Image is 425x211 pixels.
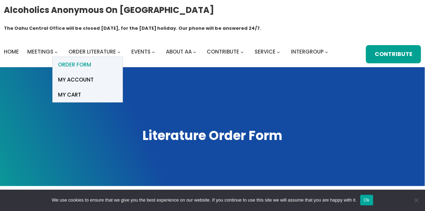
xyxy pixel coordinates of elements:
[58,75,94,85] span: My account
[27,47,53,57] a: Meetings
[207,48,240,55] span: Contribute
[4,25,262,32] h1: The Oahu Central Office will be closed [DATE], for the [DATE] holiday. Our phone will be answered...
[152,50,155,54] button: Events submenu
[166,47,192,57] a: About AA
[53,87,123,102] a: My Cart
[54,50,58,54] button: Meetings submenu
[117,50,120,54] button: Order Literature submenu
[291,47,324,57] a: Intergroup
[291,48,324,55] span: Intergroup
[131,47,151,57] a: Events
[366,45,421,63] a: Contribute
[58,90,81,100] span: My Cart
[193,50,196,54] button: About AA submenu
[207,47,240,57] a: Contribute
[7,127,418,145] h1: Literature Order Form
[53,57,123,72] a: ORDER FORM
[360,195,373,205] button: Ok
[4,47,19,57] a: Home
[68,48,116,55] span: Order Literature
[166,48,192,55] span: About AA
[4,48,19,55] span: Home
[325,50,328,54] button: Intergroup submenu
[255,48,276,55] span: Service
[58,60,91,70] span: ORDER FORM
[52,197,357,204] span: We use cookies to ensure that we give you the best experience on our website. If you continue to ...
[53,72,123,87] a: My account
[241,50,244,54] button: Contribute submenu
[413,197,420,204] span: No
[131,48,151,55] span: Events
[27,48,53,55] span: Meetings
[4,2,214,17] a: Alcoholics Anonymous on [GEOGRAPHIC_DATA]
[277,50,280,54] button: Service submenu
[255,47,276,57] a: Service
[4,47,331,57] nav: Intergroup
